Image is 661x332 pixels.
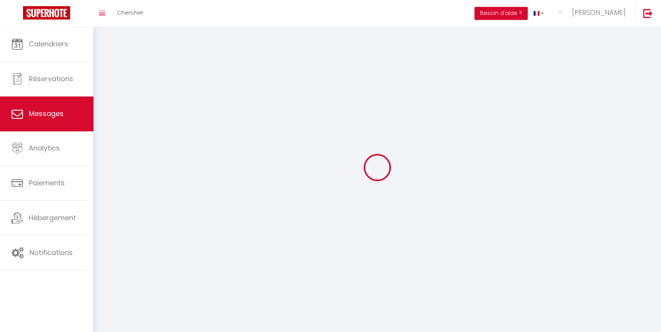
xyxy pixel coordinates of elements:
[117,8,143,16] span: Chercher
[29,74,73,83] span: Réservations
[6,3,29,26] button: Ouvrir le widget de chat LiveChat
[29,143,60,153] span: Analytics
[29,109,64,118] span: Messages
[29,213,76,222] span: Hébergement
[29,178,65,188] span: Paiements
[474,7,528,20] button: Besoin d'aide ?
[643,8,653,18] img: logout
[572,8,625,17] span: [PERSON_NAME]
[555,7,567,18] img: ...
[29,39,68,49] span: Calendriers
[30,248,73,257] span: Notifications
[23,6,70,20] img: Super Booking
